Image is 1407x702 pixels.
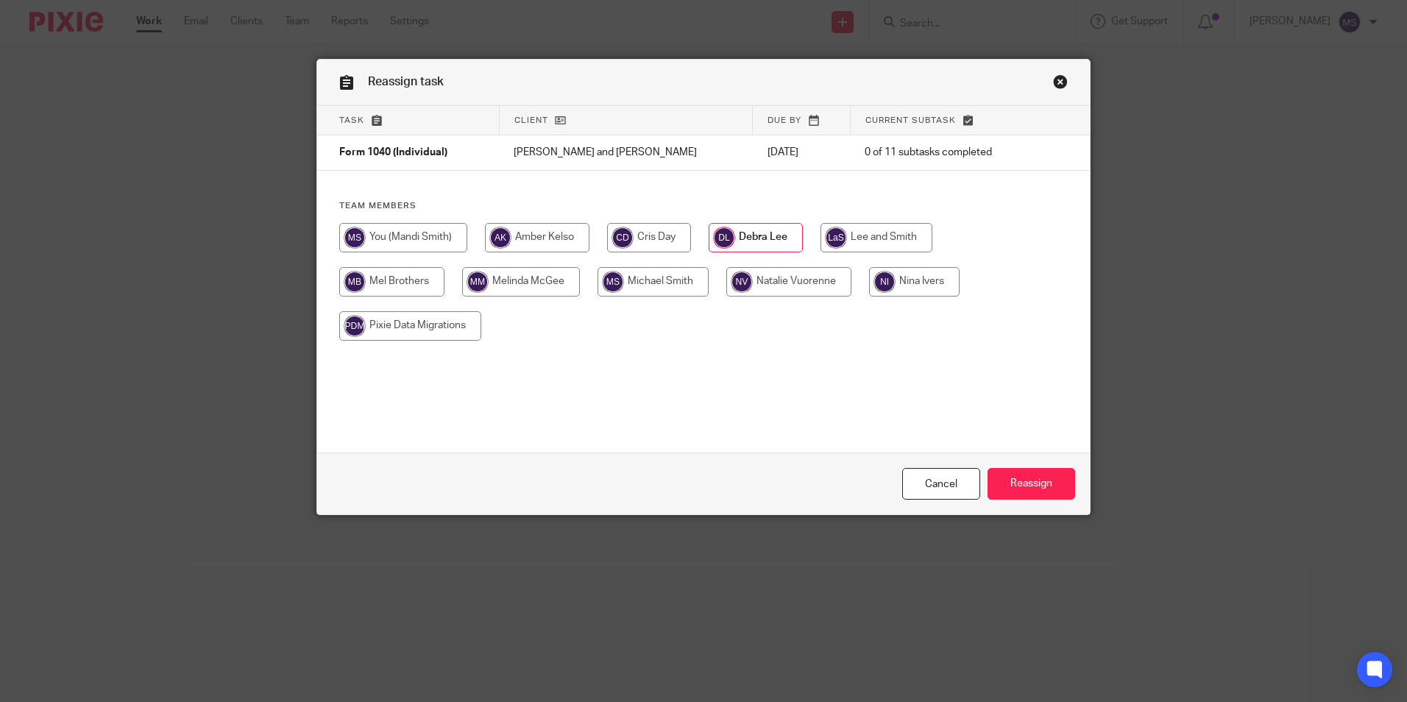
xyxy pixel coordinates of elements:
[865,116,956,124] span: Current subtask
[768,145,835,160] p: [DATE]
[902,468,980,500] a: Close this dialog window
[988,468,1075,500] input: Reassign
[368,76,444,88] span: Reassign task
[339,200,1068,212] h4: Team members
[514,145,738,160] p: [PERSON_NAME] and [PERSON_NAME]
[768,116,801,124] span: Due by
[850,135,1037,171] td: 0 of 11 subtasks completed
[514,116,548,124] span: Client
[339,148,447,158] span: Form 1040 (Individual)
[1053,74,1068,94] a: Close this dialog window
[339,116,364,124] span: Task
